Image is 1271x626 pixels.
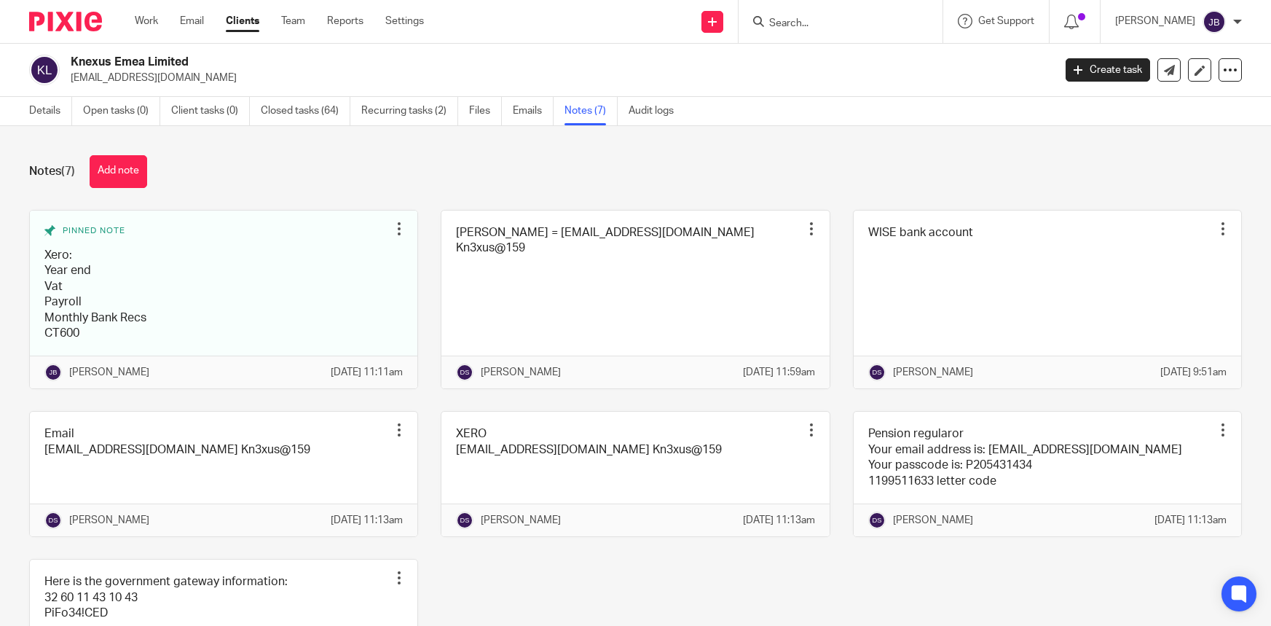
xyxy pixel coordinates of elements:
p: [PERSON_NAME] [69,513,149,528]
a: Notes (7) [564,97,618,125]
h1: Notes [29,164,75,179]
img: svg%3E [456,512,473,529]
p: [DATE] 11:59am [743,365,815,380]
img: svg%3E [456,364,473,381]
a: Work [135,14,158,28]
p: [PERSON_NAME] [893,365,973,380]
p: [PERSON_NAME] [481,365,561,380]
span: (7) [61,165,75,177]
p: [DATE] 11:13am [1154,513,1227,528]
p: [DATE] 11:13am [743,513,815,528]
p: [DATE] 9:51am [1160,365,1227,380]
a: Reports [327,14,363,28]
p: [PERSON_NAME] [69,365,149,380]
a: Open tasks (0) [83,97,160,125]
p: [DATE] 11:13am [331,513,403,528]
img: svg%3E [44,512,62,529]
a: Audit logs [629,97,685,125]
a: Recurring tasks (2) [361,97,458,125]
img: svg%3E [868,512,886,529]
input: Search [768,17,899,31]
a: Settings [385,14,424,28]
img: svg%3E [44,364,62,381]
a: Emails [513,97,554,125]
p: [PERSON_NAME] [1115,14,1195,28]
img: svg%3E [29,55,60,85]
a: Create task [1066,58,1150,82]
div: Pinned note [44,225,388,237]
img: svg%3E [868,364,886,381]
a: Team [281,14,305,28]
a: Clients [226,14,259,28]
img: svg%3E [1203,10,1226,34]
p: [PERSON_NAME] [481,513,561,528]
p: [EMAIL_ADDRESS][DOMAIN_NAME] [71,71,1044,85]
p: [PERSON_NAME] [893,513,973,528]
p: [DATE] 11:11am [331,365,403,380]
a: Email [180,14,204,28]
button: Add note [90,155,147,188]
h2: Knexus Emea Limited [71,55,849,70]
a: Details [29,97,72,125]
a: Closed tasks (64) [261,97,350,125]
span: Get Support [978,16,1034,26]
a: Client tasks (0) [171,97,250,125]
img: Pixie [29,12,102,31]
a: Files [469,97,502,125]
